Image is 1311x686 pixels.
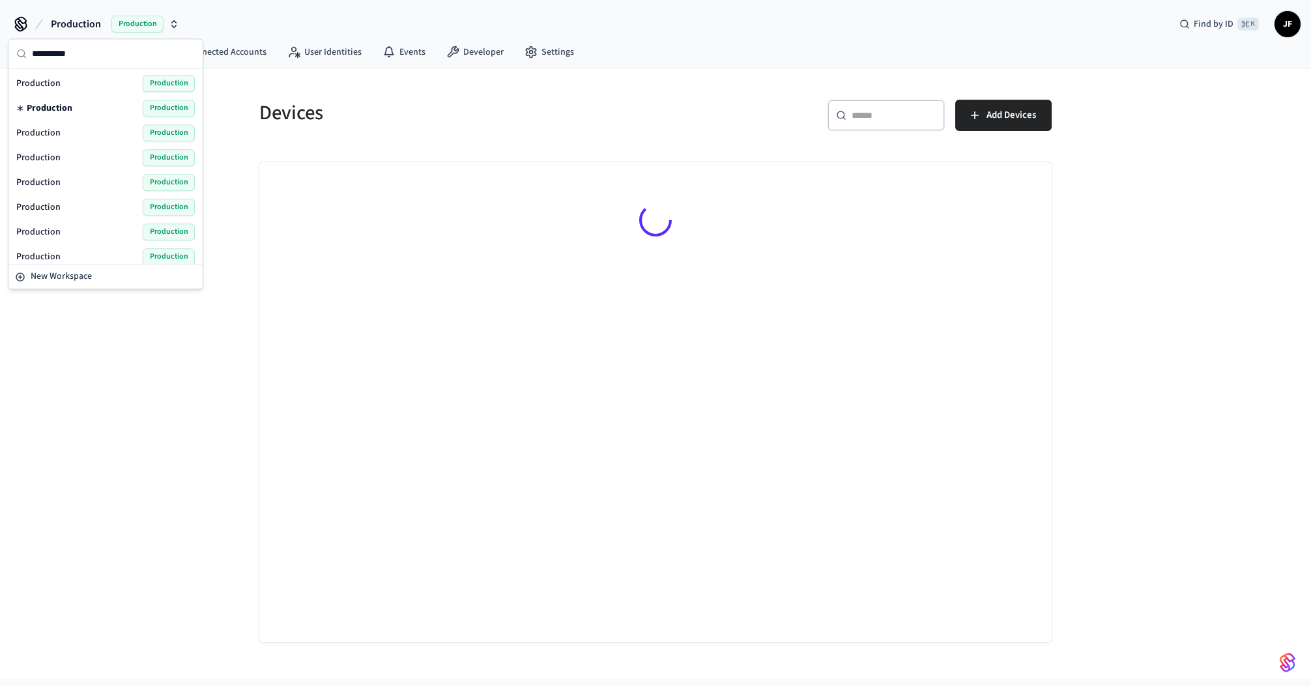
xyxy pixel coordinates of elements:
[143,199,195,216] span: Production
[8,68,203,264] div: Suggestions
[10,266,201,287] button: New Workspace
[16,126,61,139] span: Production
[16,201,61,214] span: Production
[1237,18,1259,31] span: ⌘ K
[143,174,195,191] span: Production
[514,40,584,64] a: Settings
[159,40,277,64] a: Connected Accounts
[27,102,72,115] span: Production
[16,225,61,238] span: Production
[1280,652,1295,673] img: SeamLogoGradient.69752ec5.svg
[143,248,195,265] span: Production
[259,100,648,126] h5: Devices
[16,176,61,189] span: Production
[111,16,164,33] span: Production
[277,40,372,64] a: User Identities
[955,100,1052,131] button: Add Devices
[51,16,101,32] span: Production
[143,124,195,141] span: Production
[143,223,195,240] span: Production
[372,40,436,64] a: Events
[31,270,92,283] span: New Workspace
[143,100,195,117] span: Production
[1169,12,1269,36] div: Find by ID⌘ K
[436,40,514,64] a: Developer
[143,149,195,166] span: Production
[16,250,61,263] span: Production
[1194,18,1233,31] span: Find by ID
[1276,12,1299,36] span: JF
[987,107,1036,124] span: Add Devices
[16,151,61,164] span: Production
[1275,11,1301,37] button: JF
[16,77,61,90] span: Production
[143,75,195,92] span: Production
